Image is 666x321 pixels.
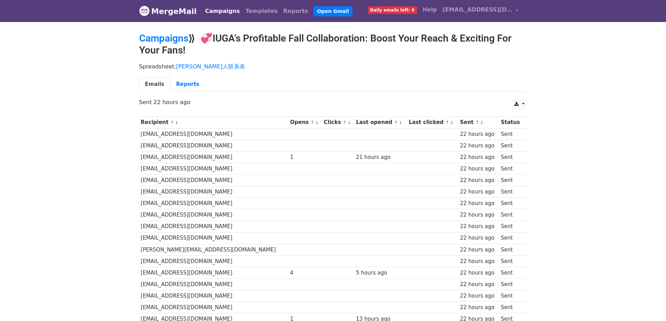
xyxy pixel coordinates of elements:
[202,4,243,18] a: Campaigns
[499,198,524,209] td: Sent
[440,3,522,19] a: [EMAIL_ADDRESS][DOMAIN_NAME]
[139,198,288,209] td: [EMAIL_ADDRESS][DOMAIN_NAME]
[139,117,288,128] th: Recipient
[356,269,405,277] div: 5 hours ago
[139,267,288,278] td: [EMAIL_ADDRESS][DOMAIN_NAME]
[139,221,288,232] td: [EMAIL_ADDRESS][DOMAIN_NAME]
[354,117,407,128] th: Last opened
[290,269,321,277] div: 4
[499,128,524,140] td: Sent
[139,232,288,244] td: [EMAIL_ADDRESS][DOMAIN_NAME]
[139,175,288,186] td: [EMAIL_ADDRESS][DOMAIN_NAME]
[460,165,497,173] div: 22 hours ago
[356,153,405,161] div: 21 hours ago
[139,99,527,106] p: Sent 22 hours ago
[460,130,497,138] div: 22 hours ago
[365,3,420,17] a: Daily emails left: 0
[499,290,524,302] td: Sent
[139,140,288,151] td: [EMAIL_ADDRESS][DOMAIN_NAME]
[460,269,497,277] div: 22 hours ago
[499,279,524,290] td: Sent
[499,244,524,255] td: Sent
[499,151,524,163] td: Sent
[460,292,497,300] div: 22 hours ago
[139,244,288,255] td: [PERSON_NAME][EMAIL_ADDRESS][DOMAIN_NAME]
[139,290,288,302] td: [EMAIL_ADDRESS][DOMAIN_NAME]
[445,120,449,125] a: ↑
[139,302,288,313] td: [EMAIL_ADDRESS][DOMAIN_NAME]
[499,186,524,198] td: Sent
[139,32,188,44] a: Campaigns
[443,6,513,14] span: [EMAIL_ADDRESS][DOMAIN_NAME]
[460,211,497,219] div: 22 hours ago
[139,77,170,92] a: Emails
[139,186,288,198] td: [EMAIL_ADDRESS][DOMAIN_NAME]
[139,6,150,16] img: MergeMail logo
[499,221,524,232] td: Sent
[176,63,245,70] a: [PERSON_NAME]人联系表
[499,255,524,267] td: Sent
[175,120,179,125] a: ↓
[170,120,174,125] a: ↑
[139,4,197,19] a: MergeMail
[460,188,497,196] div: 22 hours ago
[139,163,288,175] td: [EMAIL_ADDRESS][DOMAIN_NAME]
[460,280,497,289] div: 22 hours ago
[243,4,280,18] a: Templates
[458,117,499,128] th: Sent
[460,199,497,207] div: 22 hours ago
[139,128,288,140] td: [EMAIL_ADDRESS][DOMAIN_NAME]
[499,232,524,244] td: Sent
[450,120,454,125] a: ↓
[460,304,497,312] div: 22 hours ago
[399,120,402,125] a: ↓
[139,63,527,70] p: Spreadsheet:
[499,209,524,221] td: Sent
[460,246,497,254] div: 22 hours ago
[499,175,524,186] td: Sent
[139,209,288,221] td: [EMAIL_ADDRESS][DOMAIN_NAME]
[288,117,322,128] th: Opens
[343,120,347,125] a: ↑
[499,117,524,128] th: Status
[460,142,497,150] div: 22 hours ago
[499,140,524,151] td: Sent
[347,120,351,125] a: ↓
[394,120,398,125] a: ↑
[290,153,321,161] div: 1
[460,153,497,161] div: 22 hours ago
[480,120,484,125] a: ↓
[315,120,319,125] a: ↓
[139,255,288,267] td: [EMAIL_ADDRESS][DOMAIN_NAME]
[322,117,354,128] th: Clicks
[139,32,527,56] h2: ⟫ 💞IUGA’s Profitable Fall Collaboration: Boost Your Reach & Exciting For Your Fans!
[139,279,288,290] td: [EMAIL_ADDRESS][DOMAIN_NAME]
[499,302,524,313] td: Sent
[475,120,479,125] a: ↑
[170,77,205,92] a: Reports
[310,120,314,125] a: ↑
[499,267,524,278] td: Sent
[460,234,497,242] div: 22 hours ago
[368,6,417,14] span: Daily emails left: 0
[314,6,352,16] a: Open Gmail
[139,151,288,163] td: [EMAIL_ADDRESS][DOMAIN_NAME]
[460,257,497,265] div: 22 hours ago
[420,3,440,17] a: Help
[407,117,458,128] th: Last clicked
[280,4,311,18] a: Reports
[460,176,497,184] div: 22 hours ago
[460,222,497,231] div: 22 hours ago
[499,163,524,175] td: Sent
